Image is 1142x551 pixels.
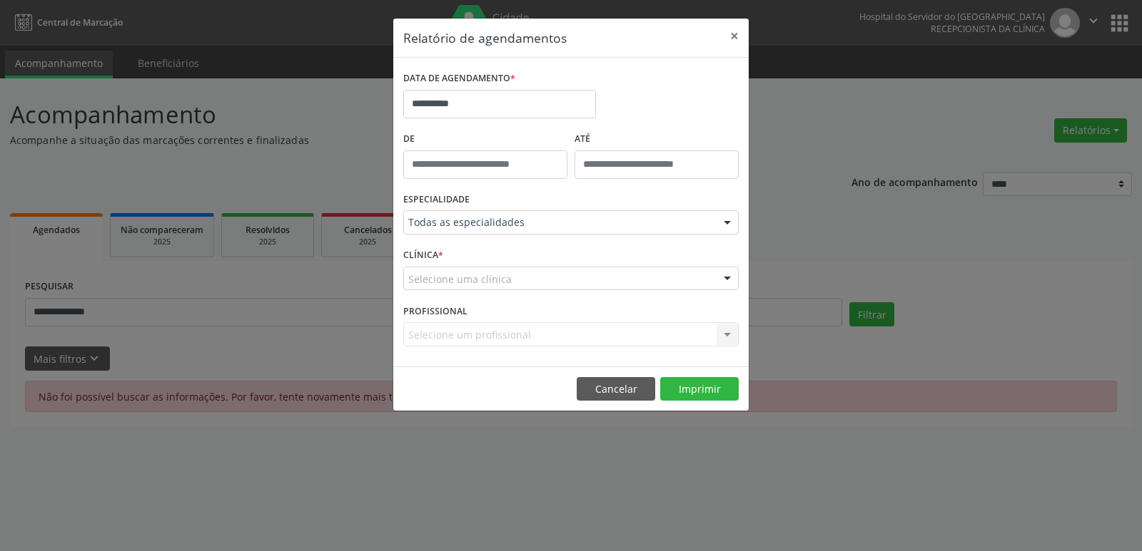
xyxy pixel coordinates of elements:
button: Cancelar [577,377,655,401]
label: PROFISSIONAL [403,300,468,322]
label: ESPECIALIDADE [403,189,470,211]
label: DATA DE AGENDAMENTO [403,68,515,90]
label: ATÉ [575,128,739,150]
label: CLÍNICA [403,244,443,267]
span: Selecione uma clínica [408,272,512,287]
label: De [403,128,567,150]
span: Todas as especialidades [408,215,709,230]
button: Close [720,19,749,53]
h5: Relatório de agendamentos [403,29,567,47]
button: Imprimir [660,377,739,401]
